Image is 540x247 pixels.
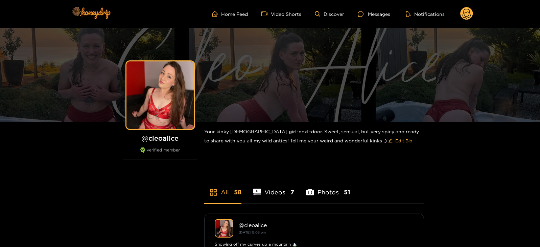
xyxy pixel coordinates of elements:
a: Video Shorts [261,11,301,17]
small: [DATE] 12:08 pm [239,230,266,234]
li: Videos [253,173,295,203]
span: video-camera [261,11,271,17]
a: Home Feed [212,11,248,17]
img: cleoalice [215,219,233,238]
div: Your kinky [DEMOGRAPHIC_DATA] girl-next-door. Sweet, sensual, but very spicy and ready to share w... [204,122,424,152]
span: 58 [234,188,241,196]
span: home [212,11,221,17]
span: 51 [344,188,350,196]
span: Edit Bio [395,137,412,144]
a: Discover [315,11,344,17]
span: 7 [290,188,294,196]
li: Photos [306,173,350,203]
div: Messages [358,10,390,18]
div: @ cleoalice [239,222,414,228]
div: verified member [123,147,197,160]
button: Notifications [404,10,447,17]
span: edit [388,138,393,143]
li: All [204,173,241,203]
button: editEdit Bio [387,135,414,146]
span: appstore [209,188,217,196]
h1: @ cleoalice [123,134,197,142]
